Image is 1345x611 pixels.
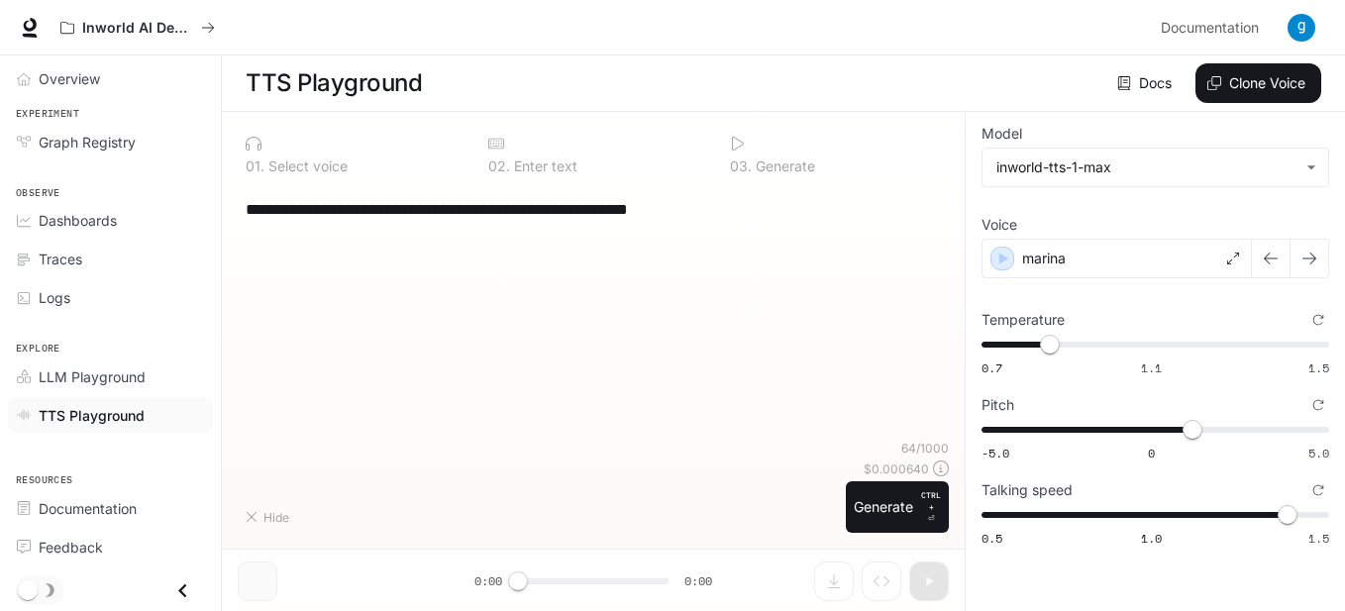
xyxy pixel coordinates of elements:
[1153,8,1274,48] a: Documentation
[52,8,224,48] button: All workspaces
[1307,479,1329,501] button: Reset to default
[982,483,1073,497] p: Talking speed
[1282,8,1321,48] button: User avatar
[1195,63,1321,103] button: Clone Voice
[921,489,941,513] p: CTRL +
[238,501,301,533] button: Hide
[39,210,117,231] span: Dashboards
[8,203,213,238] a: Dashboards
[8,280,213,315] a: Logs
[982,398,1014,412] p: Pitch
[488,159,510,173] p: 0 2 .
[39,366,146,387] span: LLM Playground
[39,498,137,519] span: Documentation
[82,20,193,37] p: Inworld AI Demos
[730,159,752,173] p: 0 3 .
[39,249,82,269] span: Traces
[8,398,213,433] a: TTS Playground
[18,578,38,600] span: Dark mode toggle
[1141,359,1162,376] span: 1.1
[982,530,1002,547] span: 0.5
[1307,394,1329,416] button: Reset to default
[8,61,213,96] a: Overview
[1141,530,1162,547] span: 1.0
[39,287,70,308] span: Logs
[982,218,1017,232] p: Voice
[1288,14,1315,42] img: User avatar
[1113,63,1180,103] a: Docs
[160,570,205,611] button: Close drawer
[1307,309,1329,331] button: Reset to default
[921,489,941,525] p: ⏎
[246,159,264,173] p: 0 1 .
[39,132,136,153] span: Graph Registry
[8,242,213,276] a: Traces
[264,159,348,173] p: Select voice
[982,445,1009,461] span: -5.0
[39,537,103,558] span: Feedback
[996,157,1296,177] div: inworld-tts-1-max
[982,313,1065,327] p: Temperature
[1308,359,1329,376] span: 1.5
[846,481,949,533] button: GenerateCTRL +⏎
[1308,530,1329,547] span: 1.5
[1022,249,1066,268] p: marina
[39,405,145,426] span: TTS Playground
[1148,445,1155,461] span: 0
[39,68,100,89] span: Overview
[983,149,1328,186] div: inworld-tts-1-max
[1308,445,1329,461] span: 5.0
[8,359,213,394] a: LLM Playground
[246,63,422,103] h1: TTS Playground
[982,359,1002,376] span: 0.7
[8,125,213,159] a: Graph Registry
[510,159,577,173] p: Enter text
[982,127,1022,141] p: Model
[8,530,213,564] a: Feedback
[8,491,213,526] a: Documentation
[1161,16,1259,41] span: Documentation
[752,159,815,173] p: Generate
